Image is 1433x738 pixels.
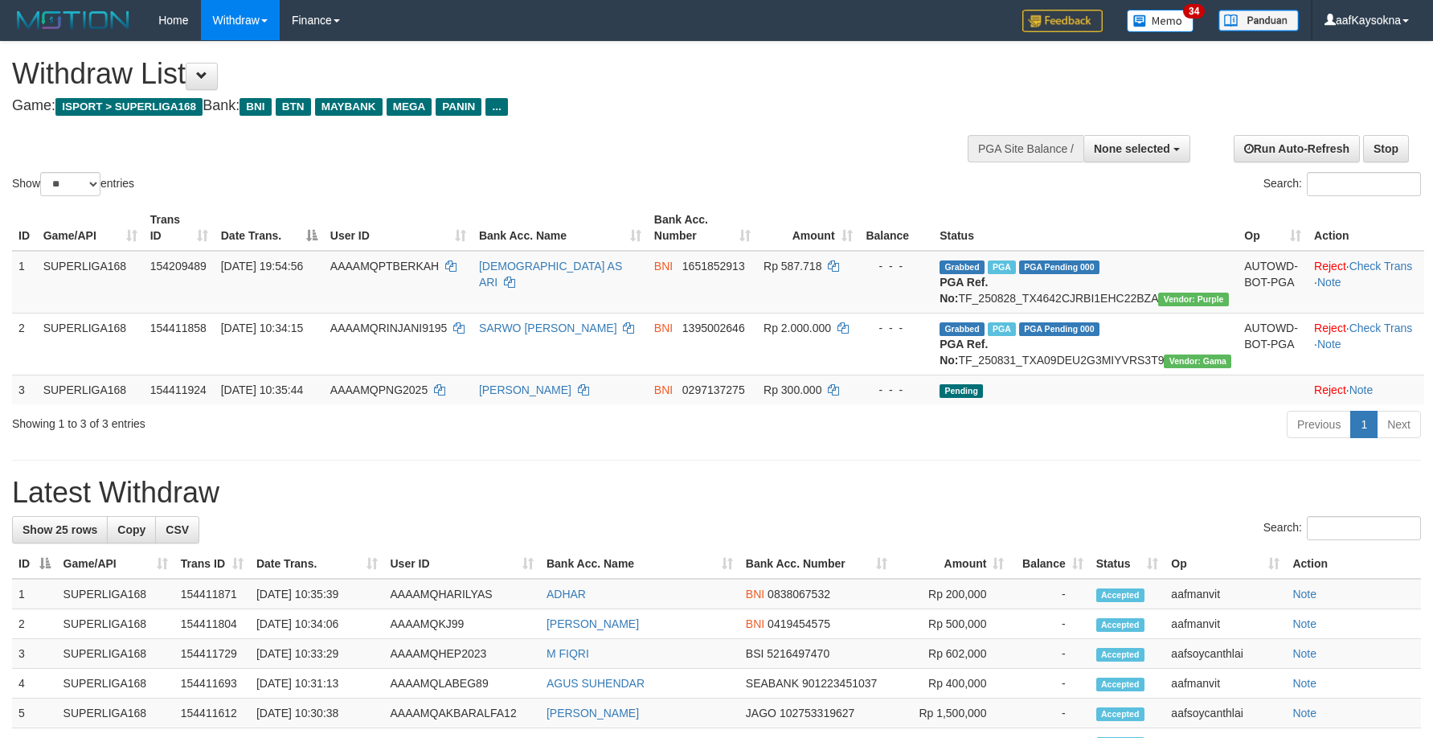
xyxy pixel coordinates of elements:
[746,647,764,660] span: BSI
[768,617,830,630] span: Copy 0419454575 to clipboard
[479,260,622,289] a: [DEMOGRAPHIC_DATA] AS ARI
[215,205,324,251] th: Date Trans.: activate to sort column descending
[764,383,821,396] span: Rp 300.000
[894,639,1011,669] td: Rp 602,000
[250,579,384,609] td: [DATE] 10:35:39
[324,205,473,251] th: User ID: activate to sort column ascending
[221,322,303,334] span: [DATE] 10:34:15
[57,549,174,579] th: Game/API: activate to sort column ascending
[1096,678,1144,691] span: Accepted
[12,409,585,432] div: Showing 1 to 3 of 3 entries
[250,669,384,699] td: [DATE] 10:31:13
[1096,618,1144,632] span: Accepted
[144,205,215,251] th: Trans ID: activate to sort column ascending
[330,383,428,396] span: AAAAMQPNG2025
[1314,383,1346,396] a: Reject
[276,98,311,116] span: BTN
[1349,383,1374,396] a: Note
[1308,313,1424,375] td: · ·
[12,669,57,699] td: 4
[384,699,540,728] td: AAAAMQAKBARALFA12
[479,383,571,396] a: [PERSON_NAME]
[1010,669,1089,699] td: -
[155,516,199,543] a: CSV
[12,609,57,639] td: 2
[654,260,673,273] span: BNI
[384,579,540,609] td: AAAAMQHARILYAS
[387,98,432,116] span: MEGA
[107,516,156,543] a: Copy
[547,707,639,720] a: [PERSON_NAME]
[1317,338,1341,351] a: Note
[1165,579,1286,609] td: aafmanvit
[1010,609,1089,639] td: -
[221,260,303,273] span: [DATE] 19:54:56
[12,205,37,251] th: ID
[1165,549,1286,579] th: Op: activate to sort column ascending
[1083,135,1190,162] button: None selected
[540,549,739,579] th: Bank Acc. Name: activate to sort column ascending
[654,322,673,334] span: BNI
[12,549,57,579] th: ID: activate to sort column descending
[1238,251,1308,314] td: AUTOWD-BOT-PGA
[1314,322,1346,334] a: Reject
[479,322,617,334] a: SARWO [PERSON_NAME]
[1349,322,1413,334] a: Check Trans
[866,320,927,336] div: - - -
[1238,205,1308,251] th: Op: activate to sort column ascending
[1165,639,1286,669] td: aafsoycanthlai
[57,579,174,609] td: SUPERLIGA168
[648,205,757,251] th: Bank Acc. Number: activate to sort column ascending
[1158,293,1228,306] span: Vendor URL: https://trx4.1velocity.biz
[1010,639,1089,669] td: -
[547,677,645,690] a: AGUS SUHENDAR
[485,98,507,116] span: ...
[166,523,189,536] span: CSV
[250,609,384,639] td: [DATE] 10:34:06
[1308,375,1424,404] td: ·
[940,276,988,305] b: PGA Ref. No:
[739,549,894,579] th: Bank Acc. Number: activate to sort column ascending
[174,549,250,579] th: Trans ID: activate to sort column ascending
[1286,549,1421,579] th: Action
[1165,669,1286,699] td: aafmanvit
[250,549,384,579] th: Date Trans.: activate to sort column ascending
[1377,411,1421,438] a: Next
[436,98,481,116] span: PANIN
[384,669,540,699] td: AAAAMQLABEG89
[894,609,1011,639] td: Rp 500,000
[1218,10,1299,31] img: panduan.png
[23,523,97,536] span: Show 25 rows
[780,707,854,720] span: Copy 102753319627 to clipboard
[940,384,983,398] span: Pending
[174,579,250,609] td: 154411871
[250,699,384,728] td: [DATE] 10:30:38
[1010,699,1089,728] td: -
[933,313,1238,375] td: TF_250831_TXA09DEU2G3MIYVRS3T9
[37,251,144,314] td: SUPERLIGA168
[12,58,940,90] h1: Withdraw List
[968,135,1083,162] div: PGA Site Balance /
[1019,260,1099,274] span: PGA Pending
[240,98,271,116] span: BNI
[150,383,207,396] span: 154411924
[1292,588,1316,601] a: Note
[988,260,1016,274] span: Marked by aafchhiseyha
[859,205,934,251] th: Balance
[1307,172,1421,196] input: Search:
[682,260,745,273] span: Copy 1651852913 to clipboard
[1287,411,1351,438] a: Previous
[1164,355,1231,368] span: Vendor URL: https://trx31.1velocity.biz
[1022,10,1103,32] img: Feedback.jpg
[174,609,250,639] td: 154411804
[174,669,250,699] td: 154411693
[150,322,207,334] span: 154411858
[57,669,174,699] td: SUPERLIGA168
[1308,251,1424,314] td: · ·
[767,647,829,660] span: Copy 5216497470 to clipboard
[746,617,764,630] span: BNI
[1094,142,1170,155] span: None selected
[894,669,1011,699] td: Rp 400,000
[547,647,589,660] a: M FIQRI
[117,523,145,536] span: Copy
